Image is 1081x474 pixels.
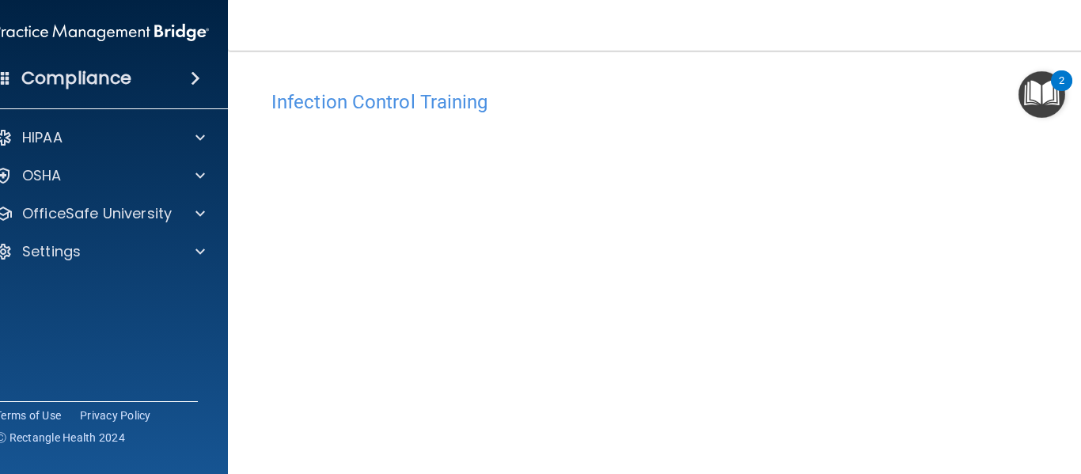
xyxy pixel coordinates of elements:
[22,204,172,223] p: OfficeSafe University
[22,242,81,261] p: Settings
[1018,71,1065,118] button: Open Resource Center, 2 new notifications
[1059,81,1064,101] div: 2
[21,67,131,89] h4: Compliance
[80,408,151,423] a: Privacy Policy
[271,92,1063,112] h4: Infection Control Training
[805,362,1062,425] iframe: Drift Widget Chat Controller
[22,166,62,185] p: OSHA
[22,128,63,147] p: HIPAA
